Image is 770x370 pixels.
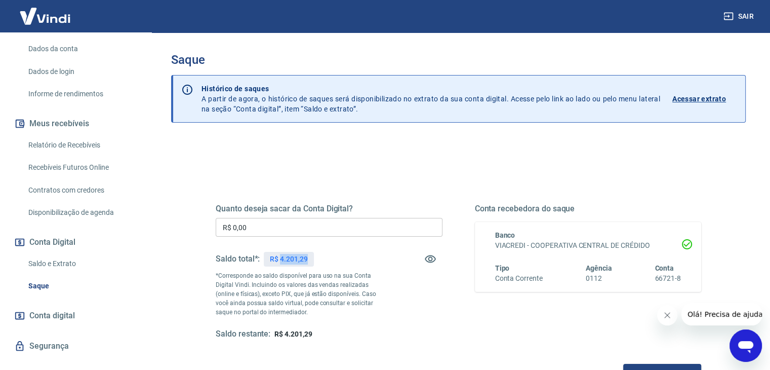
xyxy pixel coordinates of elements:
h6: 66721-8 [655,273,681,284]
a: Segurança [12,335,139,357]
a: Relatório de Recebíveis [24,135,139,156]
span: Conta digital [29,309,75,323]
a: Disponibilização de agenda [24,202,139,223]
img: Vindi [12,1,78,31]
iframe: Mensagem da empresa [681,303,762,325]
a: Acessar extrato [672,84,737,114]
p: Histórico de saques [201,84,660,94]
h3: Saque [171,53,746,67]
a: Informe de rendimentos [24,84,139,104]
a: Dados de login [24,61,139,82]
span: Conta [655,264,674,272]
span: R$ 4.201,29 [274,330,312,338]
iframe: Fechar mensagem [657,305,677,325]
p: Acessar extrato [672,94,726,104]
button: Sair [721,7,758,26]
a: Dados da conta [24,39,139,59]
p: A partir de agora, o histórico de saques será disponibilizado no extrato da sua conta digital. Ac... [201,84,660,114]
h5: Quanto deseja sacar da Conta Digital? [216,204,442,214]
h6: Conta Corrente [495,273,543,284]
p: R$ 4.201,29 [270,254,307,265]
h5: Saldo total*: [216,254,260,264]
a: Saldo e Extrato [24,253,139,274]
span: Banco [495,231,515,239]
button: Meus recebíveis [12,113,139,135]
h5: Conta recebedora do saque [475,204,702,214]
a: Conta digital [12,305,139,327]
a: Contratos com credores [24,180,139,201]
h6: VIACREDI - COOPERATIVA CENTRAL DE CRÉDIDO [495,240,681,251]
h6: 0112 [586,273,612,284]
a: Recebíveis Futuros Online [24,157,139,178]
span: Agência [586,264,612,272]
span: Olá! Precisa de ajuda? [6,7,85,15]
iframe: Botão para abrir a janela de mensagens [730,329,762,362]
button: Conta Digital [12,231,139,253]
span: Tipo [495,264,510,272]
a: Saque [24,276,139,297]
p: *Corresponde ao saldo disponível para uso na sua Conta Digital Vindi. Incluindo os valores das ve... [216,271,386,317]
h5: Saldo restante: [216,329,270,340]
